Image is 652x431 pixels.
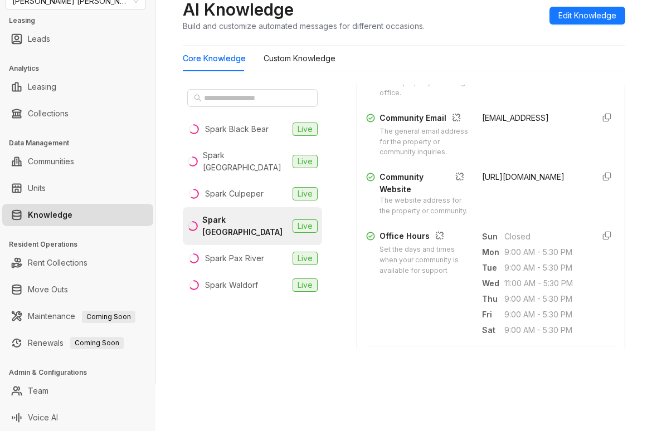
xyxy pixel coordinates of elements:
span: Live [293,123,318,136]
div: Spark [GEOGRAPHIC_DATA] [202,214,288,238]
div: Custom Knowledge [264,52,335,65]
a: Collections [28,102,69,125]
div: Community Website [379,171,469,195]
h3: Analytics [9,63,155,74]
button: Edit Knowledge [549,7,625,25]
a: Voice AI [28,406,58,429]
li: Communities [2,150,153,173]
a: Rent Collections [28,252,87,274]
span: Fri [482,308,504,321]
h3: Data Management [9,138,155,148]
li: Units [2,177,153,199]
span: Sat [482,324,504,336]
li: Leasing [2,76,153,98]
li: Team [2,380,153,402]
li: Collections [2,102,153,125]
div: Spark Black Bear [205,123,269,135]
span: Tue [482,262,504,274]
a: Communities [28,150,74,173]
li: Renewals [2,332,153,354]
div: Spark Culpeper [205,188,264,200]
div: Spark Pax River [205,252,264,265]
span: Mon [482,246,504,258]
span: 11:00 AM - 5:30 PM [504,277,585,290]
span: Live [293,278,318,292]
div: Office Hours [379,230,469,244]
span: Live [293,187,318,200]
span: 9:00 AM - 5:30 PM [504,246,585,258]
h3: Admin & Configurations [9,368,155,378]
div: Build and customize automated messages for different occasions. [183,20,425,32]
span: Live [293,219,318,233]
li: Voice AI [2,406,153,429]
li: Maintenance [2,305,153,327]
span: Edit Knowledge [558,9,616,22]
a: Team [28,380,48,402]
a: Units [28,177,46,199]
span: Sun [482,231,504,243]
a: RenewalsComing Soon [28,332,124,354]
span: 9:00 AM - 5:30 PM [504,308,585,321]
span: Wed [482,277,504,290]
h3: Resident Operations [9,239,155,249]
div: The general email address for the property or community inquiries. [379,126,469,158]
span: [URL][DOMAIN_NAME] [482,172,565,182]
span: [EMAIL_ADDRESS] [482,113,549,123]
a: Leasing [28,76,56,98]
div: Set the days and times when your community is available for support [379,244,469,276]
div: Core Knowledge [183,52,246,65]
span: Live [293,155,318,168]
li: Rent Collections [2,252,153,274]
span: Thu [482,293,504,305]
span: 9:00 AM - 5:30 PM [504,262,585,274]
li: Leads [2,28,153,50]
span: Live [293,252,318,265]
a: Knowledge [28,204,72,226]
span: Coming Soon [82,311,135,323]
div: Spark [GEOGRAPHIC_DATA] [203,149,288,174]
span: search [194,94,202,102]
li: Knowledge [2,204,153,226]
li: Move Outs [2,278,153,301]
span: Closed [504,231,585,243]
span: 9:00 AM - 5:30 PM [504,324,585,336]
div: The website address for the property or community. [379,195,469,217]
a: Leads [28,28,50,50]
div: Community Email [379,112,469,126]
span: Coming Soon [70,337,124,349]
span: 9:00 AM - 5:30 PM [504,293,585,305]
div: Spark Waldorf [205,279,258,291]
h3: Leasing [9,16,155,26]
a: Move Outs [28,278,68,301]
